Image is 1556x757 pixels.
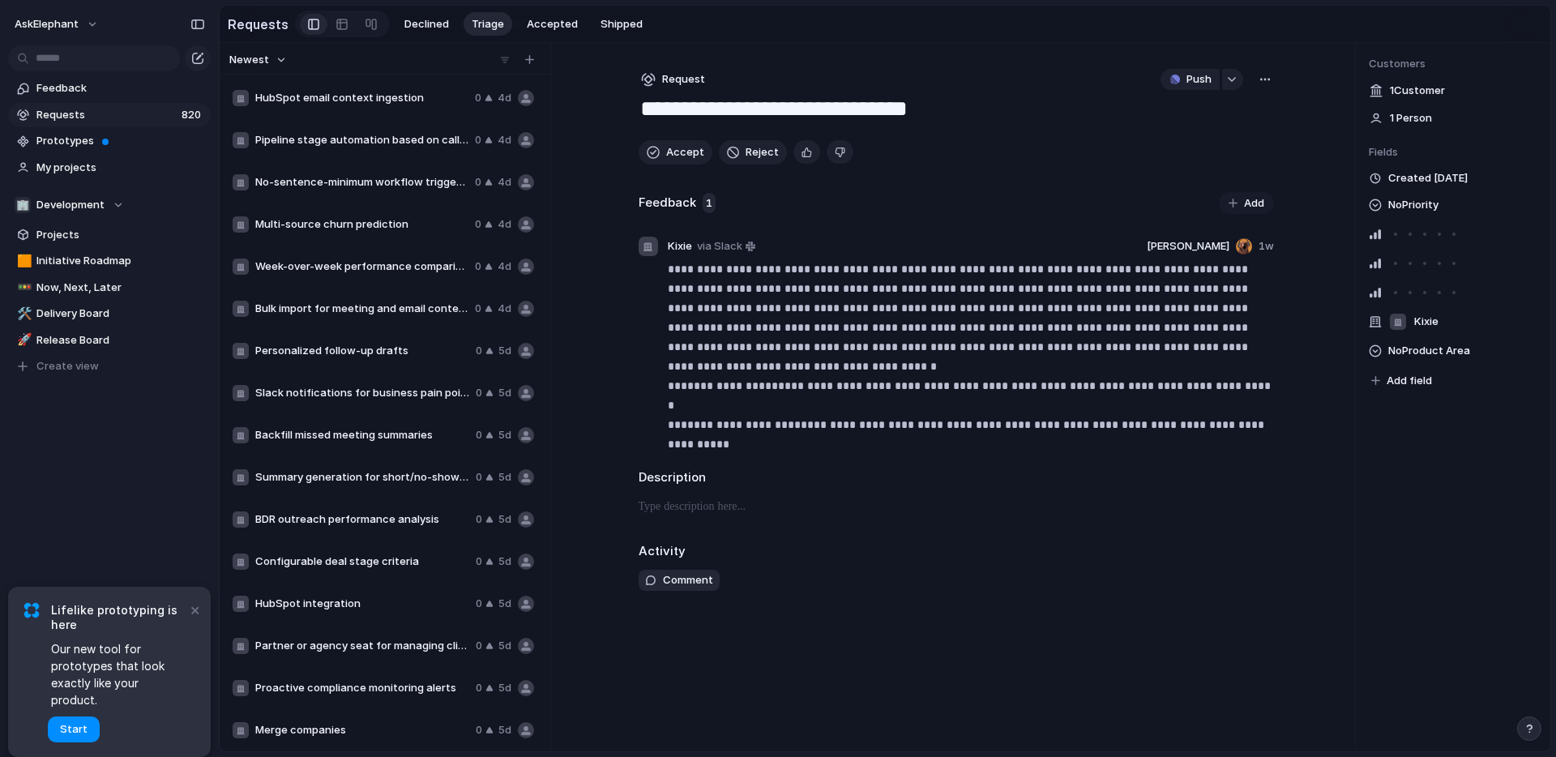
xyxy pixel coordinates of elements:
div: 🚥 [17,278,28,297]
span: 0 [476,680,482,696]
span: No-sentence-minimum workflow trigger for no-show meetings [255,174,468,190]
a: Prototypes [8,129,211,153]
button: Comment [639,570,720,591]
button: 🚥 [15,280,31,296]
span: 0 [476,469,482,485]
span: 4d [498,301,511,317]
h2: Description [639,468,1274,487]
span: Week-over-week performance comparison in weekly analysis workflow [255,259,468,275]
span: Development [36,197,105,213]
span: 1w [1259,238,1274,254]
span: Slack notifications for business pain point mentions [255,385,469,401]
span: Initiative Roadmap [36,253,205,269]
span: 0 [476,511,482,528]
span: [PERSON_NAME] [1147,238,1229,254]
span: 5d [498,680,511,696]
span: 5d [498,511,511,528]
span: 5d [498,722,511,738]
span: 0 [475,90,481,106]
h2: Feedback [639,194,696,212]
span: Fields [1369,144,1537,160]
span: Customers [1369,56,1537,72]
span: 0 [476,722,482,738]
span: Add field [1387,373,1432,389]
button: Create view [8,354,211,378]
span: 5d [498,343,511,359]
button: Start [48,716,100,742]
span: 5d [498,638,511,654]
button: Dismiss [185,600,204,619]
span: Reject [746,144,779,160]
button: Accept [639,140,712,165]
span: Triage [472,16,504,32]
span: Accept [666,144,704,160]
span: 0 [476,596,482,612]
button: AskElephant [7,11,107,37]
span: 0 [475,216,481,233]
button: Request [639,69,707,90]
button: Push [1161,69,1220,90]
span: 5d [498,427,511,443]
span: Now, Next, Later [36,280,205,296]
div: 🚀 [17,331,28,349]
span: 1 Customer [1390,83,1445,99]
span: 5d [498,469,511,485]
a: 🟧Initiative Roadmap [8,249,211,273]
span: My projects [36,160,205,176]
span: Configurable deal stage criteria [255,554,469,570]
a: Requests820 [8,103,211,127]
span: Accepted [527,16,578,32]
a: Feedback [8,76,211,101]
span: 5d [498,554,511,570]
span: Backfill missed meeting summaries [255,427,469,443]
span: 1 Person [1390,110,1432,126]
div: 🛠️Delivery Board [8,302,211,326]
span: 5d [498,596,511,612]
span: 1 [703,193,716,214]
span: Projects [36,227,205,243]
button: Accepted [519,12,586,36]
span: 0 [476,427,482,443]
span: Bulk import for meeting and email context [255,301,468,317]
button: Newest [227,49,289,71]
button: 🚀 [15,332,31,349]
div: 🟧 [17,252,28,271]
span: HubSpot email context ingestion [255,90,468,106]
a: 🚥Now, Next, Later [8,276,211,300]
span: Personalized follow-up drafts [255,343,469,359]
span: 820 [182,107,204,123]
div: 🏢 [15,197,31,213]
a: via Slack [694,237,759,256]
span: Proactive compliance monitoring alerts [255,680,469,696]
span: Multi-source churn prediction [255,216,468,233]
span: 4d [498,259,511,275]
span: Lifelike prototyping is here [51,603,186,632]
span: Partner or agency seat for managing clients [255,638,469,654]
button: 🛠️ [15,306,31,322]
span: Summary generation for short/no-show meetings [255,469,469,485]
span: 0 [475,301,481,317]
button: Add [1219,192,1274,215]
span: 0 [476,638,482,654]
span: Request [662,71,705,88]
div: 🛠️ [17,305,28,323]
span: Create view [36,358,99,374]
span: 4d [498,90,511,106]
span: Comment [663,572,713,588]
span: 0 [475,174,481,190]
span: 0 [475,259,481,275]
span: Newest [229,52,269,68]
span: Requests [36,107,177,123]
button: Add field [1369,370,1434,391]
h2: Requests [228,15,289,34]
span: 4d [498,132,511,148]
span: Pipeline stage automation based on call outcomes [255,132,468,148]
span: 4d [498,174,511,190]
span: BDR outreach performance analysis [255,511,469,528]
span: No Product Area [1388,341,1470,361]
span: Our new tool for prototypes that look exactly like your product. [51,640,186,708]
span: Push [1186,71,1212,88]
span: 0 [476,385,482,401]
